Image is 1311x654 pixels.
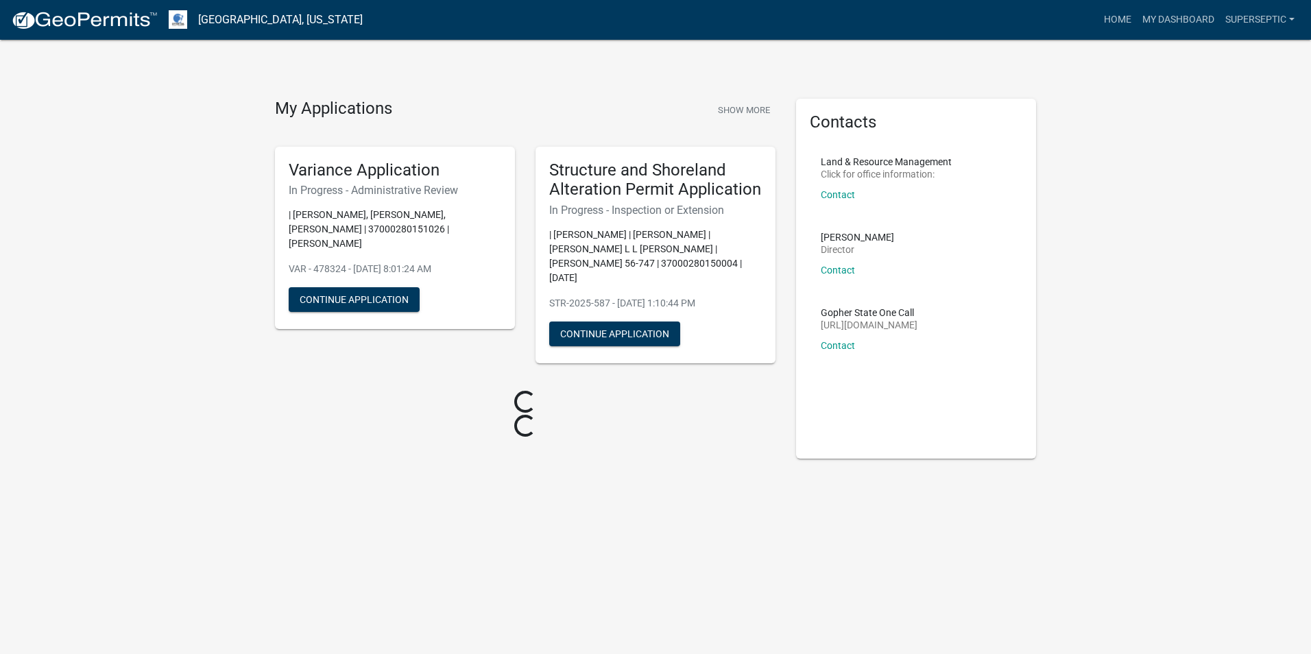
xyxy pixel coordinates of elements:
[198,8,363,32] a: [GEOGRAPHIC_DATA], [US_STATE]
[549,296,762,311] p: STR-2025-587 - [DATE] 1:10:44 PM
[810,112,1022,132] h5: Contacts
[821,340,855,351] a: Contact
[821,157,952,167] p: Land & Resource Management
[821,189,855,200] a: Contact
[169,10,187,29] img: Otter Tail County, Minnesota
[821,320,917,330] p: [URL][DOMAIN_NAME]
[821,245,894,254] p: Director
[549,160,762,200] h5: Structure and Shoreland Alteration Permit Application
[821,265,855,276] a: Contact
[821,232,894,242] p: [PERSON_NAME]
[289,208,501,251] p: | [PERSON_NAME], [PERSON_NAME], [PERSON_NAME] | 37000280151026 | [PERSON_NAME]
[821,308,917,317] p: Gopher State One Call
[549,228,762,285] p: | [PERSON_NAME] | [PERSON_NAME] | [PERSON_NAME] L L [PERSON_NAME] | [PERSON_NAME] 56-747 | 370002...
[549,322,680,346] button: Continue Application
[275,99,392,119] h4: My Applications
[289,160,501,180] h5: Variance Application
[289,287,420,312] button: Continue Application
[821,169,952,179] p: Click for office information:
[1220,7,1300,33] a: SuperSeptic
[289,184,501,197] h6: In Progress - Administrative Review
[712,99,775,121] button: Show More
[1137,7,1220,33] a: My Dashboard
[289,262,501,276] p: VAR - 478324 - [DATE] 8:01:24 AM
[549,204,762,217] h6: In Progress - Inspection or Extension
[1098,7,1137,33] a: Home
